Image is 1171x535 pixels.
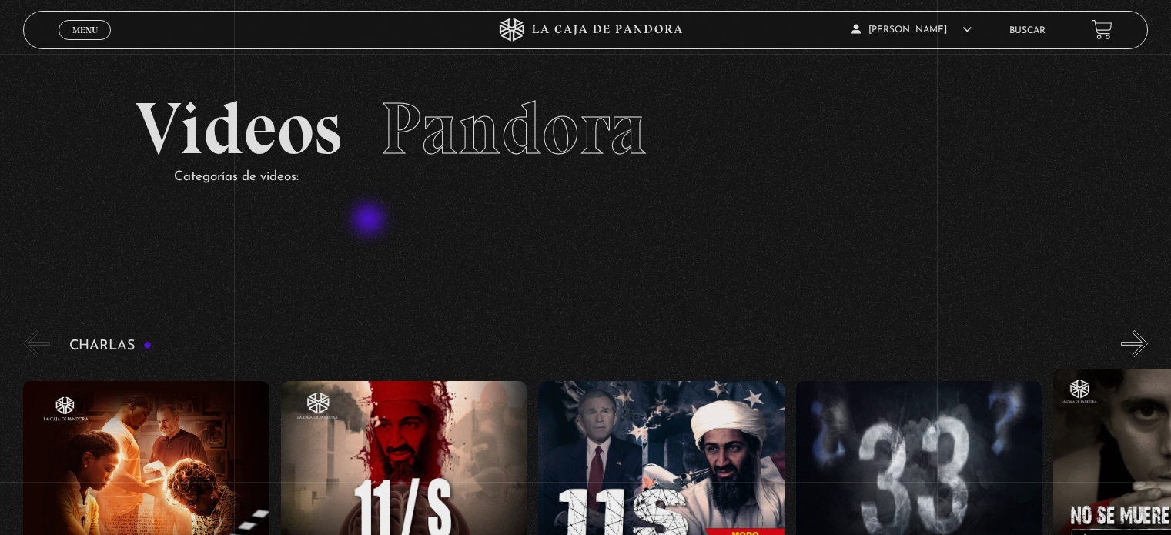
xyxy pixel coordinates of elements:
[23,330,50,357] button: Previous
[851,25,972,35] span: [PERSON_NAME]
[174,166,1035,189] p: Categorías de videos:
[136,92,1035,166] h2: Videos
[1092,19,1112,40] a: View your shopping cart
[1009,26,1046,35] a: Buscar
[67,38,103,49] span: Cerrar
[69,339,152,353] h3: Charlas
[380,85,647,172] span: Pandora
[72,25,98,35] span: Menu
[1121,330,1148,357] button: Next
